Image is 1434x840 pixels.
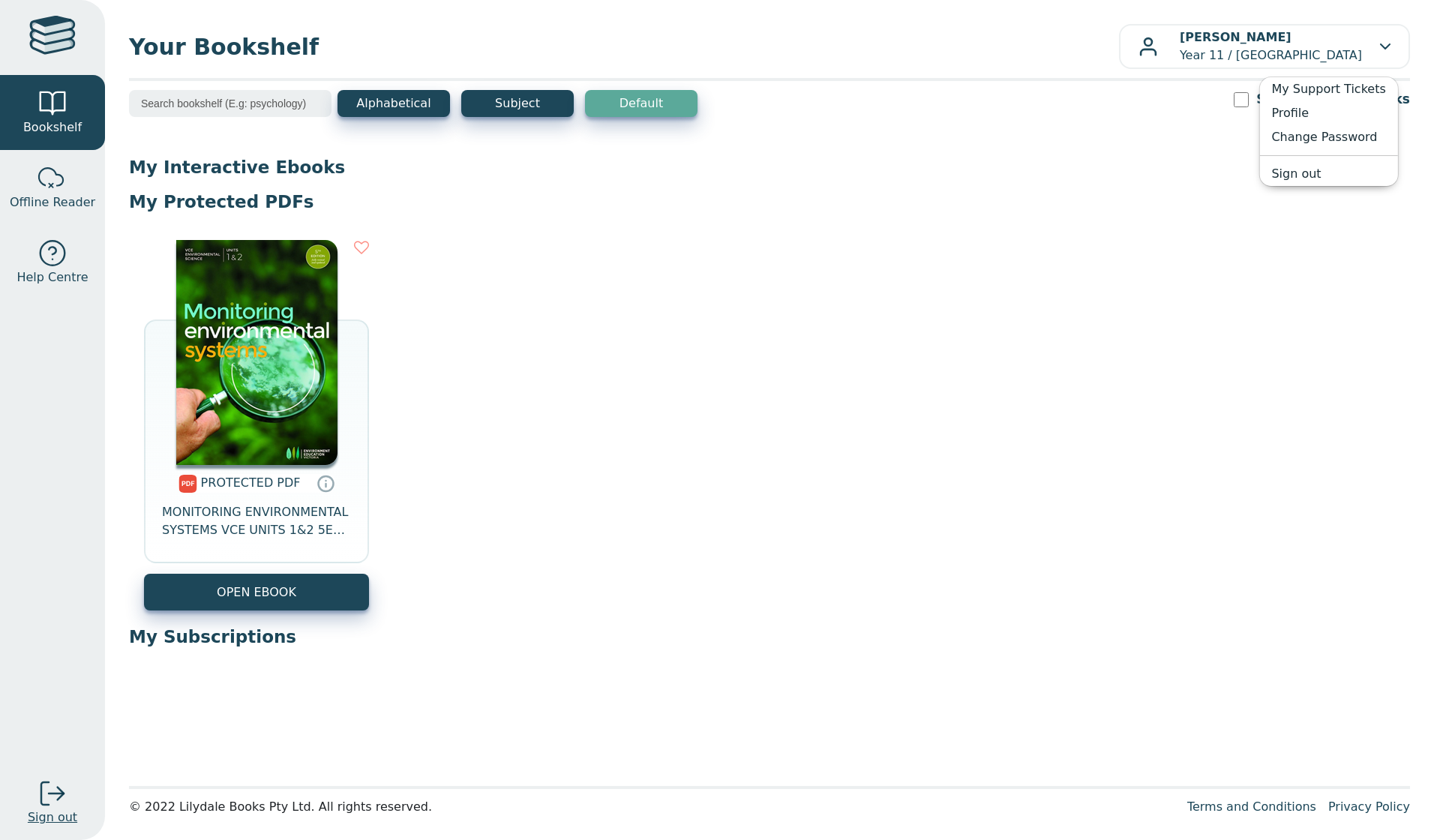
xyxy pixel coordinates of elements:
[1258,76,1398,187] ul: [PERSON_NAME]Year 11 / [GEOGRAPHIC_DATA]
[162,503,351,539] span: MONITORING ENVIRONMENTAL SYSTEMS VCE UNITS 1&2 5E EBOOK
[201,475,301,490] span: PROTECTED PDF
[1180,28,1362,64] p: Year 11 / [GEOGRAPHIC_DATA]
[129,90,331,117] input: Search bookshelf (E.g: psychology)
[129,30,1119,64] span: Your Bookshelf
[1259,101,1397,125] a: Profile
[1187,799,1316,814] a: Terms and Conditions
[1259,77,1397,101] a: My Support Tickets
[16,268,88,286] span: Help Centre
[178,475,197,493] img: pdf.svg
[144,574,369,610] a: OPEN EBOOK
[129,156,1410,178] p: My Interactive Ebooks
[1180,30,1291,44] b: [PERSON_NAME]
[461,90,574,117] button: Subject
[337,90,450,117] button: Alphabetical
[1259,125,1397,149] a: Change Password
[10,193,95,211] span: Offline Reader
[129,190,1410,213] p: My Protected PDFs
[1119,24,1410,69] button: [PERSON_NAME]Year 11 / [GEOGRAPHIC_DATA]
[1256,90,1410,109] label: Show Expired Ebooks
[1259,162,1397,186] a: Sign out
[176,240,337,465] img: d4e6bbc8-b5c0-49d3-bf5f-4fa61f66c53c.png
[585,90,697,117] button: Default
[1328,799,1410,814] a: Privacy Policy
[28,808,77,826] span: Sign out
[316,474,334,492] a: Protected PDFs cannot be printed, copied or shared. They can be accessed online through Education...
[129,625,1410,648] p: My Subscriptions
[23,118,82,136] span: Bookshelf
[129,798,1175,816] div: © 2022 Lilydale Books Pty Ltd. All rights reserved.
